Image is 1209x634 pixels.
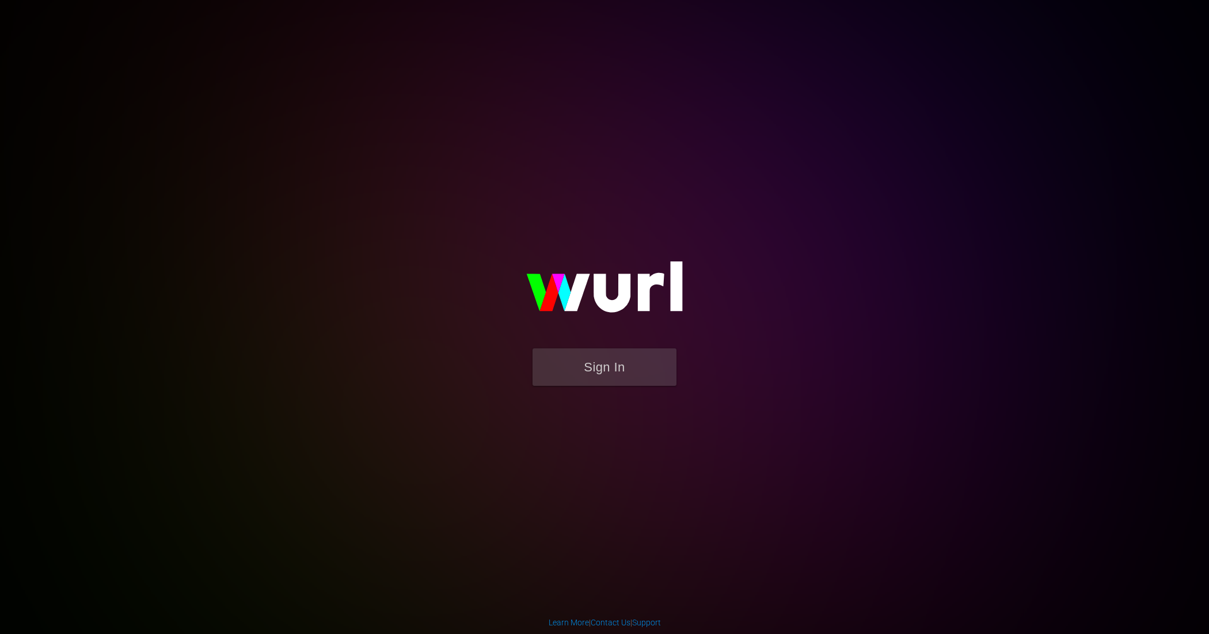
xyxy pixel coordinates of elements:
button: Sign In [533,348,676,386]
a: Support [632,618,661,627]
img: wurl-logo-on-black-223613ac3d8ba8fe6dc639794a292ebdb59501304c7dfd60c99c58986ef67473.svg [489,237,720,348]
a: Contact Us [591,618,630,627]
a: Learn More [549,618,589,627]
div: | | [549,617,661,628]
